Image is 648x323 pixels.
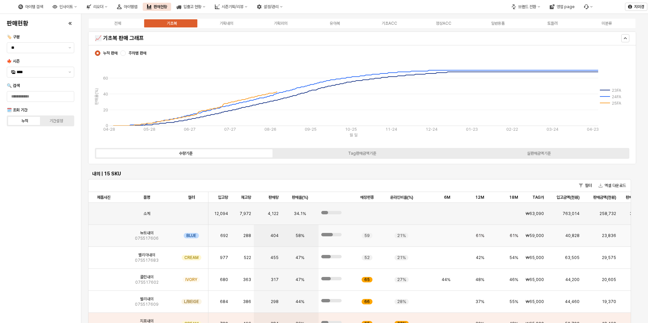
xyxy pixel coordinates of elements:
[21,119,28,123] div: 누적
[397,299,406,304] span: 28%
[364,277,370,282] span: 65
[140,274,154,280] span: 콜린내의
[476,255,484,260] span: 42%
[397,277,406,282] span: 27%
[90,20,145,26] label: 전체
[220,233,228,238] span: 692
[526,233,544,238] span: ₩59,000
[436,21,451,26] div: 정상ACC
[271,299,279,304] span: 298
[296,299,304,304] span: 44%
[220,255,228,260] span: 977
[97,195,110,200] span: 제품사진
[621,34,629,42] button: Hide
[7,108,27,112] span: 🗓️ 조회 기간
[274,150,450,156] label: Tag판매금액기준
[510,233,518,238] span: 61%
[183,4,201,9] div: 입출고 현황
[14,3,47,11] button: 아이템 검색
[95,35,494,42] h5: 📈 기초복 판매 그래프
[211,3,251,11] button: 시즌기획/리뷰
[565,277,580,282] span: 44,200
[471,20,525,26] label: 일반용품
[9,118,41,124] label: 누적
[360,195,374,200] span: 매장편중
[507,3,544,11] button: 브랜드 전환
[93,4,103,9] div: 리오더
[364,299,370,304] span: 66
[417,20,471,26] label: 정상ACC
[625,3,647,11] button: 지미경
[526,255,544,260] span: ₩65,000
[491,21,505,26] div: 일반용품
[527,151,551,156] div: 실판매금액기준
[509,277,518,282] span: 46%
[199,20,254,26] label: 기획내의
[630,211,642,216] span: 33.9%
[475,299,484,304] span: 37%
[103,50,118,56] span: 누적 판매
[580,20,634,26] label: 미분류
[526,211,544,216] span: ₩63,090
[7,20,28,27] h4: 판매현황
[135,280,159,285] span: 07S517602
[509,255,518,260] span: 54%
[97,150,274,156] label: 수량기준
[48,3,81,11] button: 인사이트
[475,195,484,200] span: 12M
[602,299,616,304] span: 19,370
[7,35,20,39] span: 🏷️ 구분
[241,195,251,200] span: 재고량
[330,21,340,26] div: 유아복
[565,299,580,304] span: 44,460
[254,20,308,26] label: 기획외의
[526,299,544,304] span: ₩65,000
[244,255,251,260] span: 522
[547,21,558,26] div: 토들러
[66,43,74,53] button: 제안 사항 표시
[264,4,279,9] div: 설정/관리
[600,211,616,216] span: 258,732
[138,252,155,258] span: 벨리아내의
[140,230,154,236] span: 뉴트내의
[243,233,251,238] span: 288
[390,195,413,200] span: 온라인비율(%)
[294,211,306,216] span: 34.1%
[220,21,233,26] div: 기획내의
[525,20,579,26] label: 토들러
[397,233,406,238] span: 21%
[220,299,228,304] span: 684
[124,4,137,9] div: 아이템맵
[173,3,209,11] button: 입출고 현황
[602,255,616,260] span: 29,575
[82,3,112,11] button: 리오더
[128,50,146,56] span: 주차별 판매
[114,21,121,26] div: 전체
[518,4,536,9] div: 브랜드 전환
[444,195,450,200] span: 6M
[145,20,199,26] label: 기초복
[184,255,199,260] span: CREAM
[565,233,580,238] span: 40,828
[135,302,159,307] span: 07S517609
[113,3,141,11] button: 아이템맵
[7,83,20,88] span: 🔍 검색
[143,195,150,200] span: 품명
[253,3,287,11] button: 설정/관리
[602,21,612,26] div: 미분류
[565,255,580,260] span: 63,505
[222,4,243,9] div: 시즌기획/리뷰
[143,3,171,11] div: 판매현황
[167,21,177,26] div: 기초복
[576,181,594,190] button: 필터
[292,195,308,200] span: 판매율(%)
[41,118,72,124] label: 기간설정
[308,20,362,26] label: 유아복
[546,3,579,11] button: 영업 page
[526,277,544,282] span: ₩65,000
[348,151,376,156] div: Tag판매금액기준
